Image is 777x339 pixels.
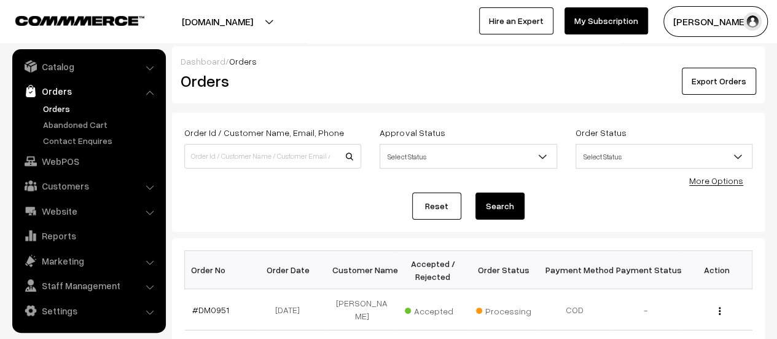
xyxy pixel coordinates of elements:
[15,150,162,172] a: WebPOS
[15,250,162,272] a: Marketing
[663,6,768,37] button: [PERSON_NAME]
[139,6,296,37] button: [DOMAIN_NAME]
[40,134,162,147] a: Contact Enquires
[184,126,344,139] label: Order Id / Customer Name, Email, Phone
[327,289,398,330] td: [PERSON_NAME]
[682,68,756,95] button: Export Orders
[181,56,225,66] a: Dashboard
[475,193,525,220] button: Search
[256,289,327,330] td: [DATE]
[539,251,611,289] th: Payment Method
[229,56,257,66] span: Orders
[15,12,123,27] a: COMMMERCE
[564,7,648,34] a: My Subscription
[576,126,627,139] label: Order Status
[476,301,537,317] span: Processing
[185,251,256,289] th: Order No
[397,251,469,289] th: Accepted / Rejected
[405,301,466,317] span: Accepted
[611,251,682,289] th: Payment Status
[479,7,553,34] a: Hire an Expert
[192,305,229,315] a: #DM0951
[412,193,461,220] a: Reset
[15,225,162,247] a: Reports
[719,307,720,315] img: Menu
[15,175,162,197] a: Customers
[15,274,162,297] a: Staff Management
[15,300,162,322] a: Settings
[576,144,752,169] span: Select Status
[327,251,398,289] th: Customer Name
[256,251,327,289] th: Order Date
[469,251,540,289] th: Order Status
[576,146,752,167] span: Select Status
[380,126,445,139] label: Approval Status
[380,146,556,167] span: Select Status
[611,289,682,330] td: -
[380,144,556,169] span: Select Status
[743,12,762,31] img: user
[539,289,611,330] td: COD
[181,55,756,68] div: /
[15,80,162,102] a: Orders
[181,71,360,90] h2: Orders
[40,102,162,115] a: Orders
[689,175,743,186] a: More Options
[681,251,752,289] th: Action
[15,55,162,78] a: Catalog
[15,16,144,25] img: COMMMERCE
[184,144,361,169] input: Order Id / Customer Name / Customer Email / Customer Phone
[15,200,162,222] a: Website
[40,118,162,131] a: Abandoned Cart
